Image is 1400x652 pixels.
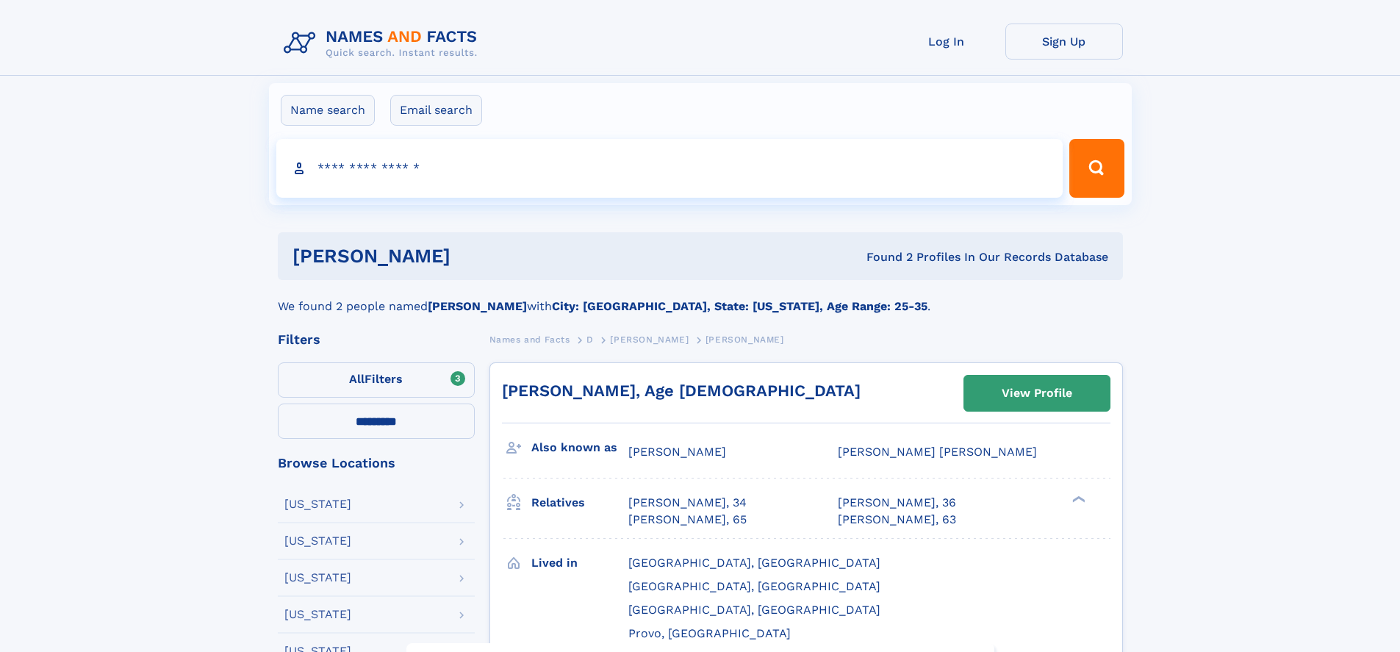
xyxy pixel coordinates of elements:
[1069,495,1086,504] div: ❯
[278,24,489,63] img: Logo Names and Facts
[628,626,791,640] span: Provo, [GEOGRAPHIC_DATA]
[390,95,482,126] label: Email search
[278,280,1123,315] div: We found 2 people named with .
[628,512,747,528] a: [PERSON_NAME], 65
[281,95,375,126] label: Name search
[628,603,880,617] span: [GEOGRAPHIC_DATA], [GEOGRAPHIC_DATA]
[1069,139,1124,198] button: Search Button
[284,572,351,584] div: [US_STATE]
[610,330,689,348] a: [PERSON_NAME]
[586,330,594,348] a: D
[276,139,1063,198] input: search input
[292,247,658,265] h1: [PERSON_NAME]
[628,495,747,511] a: [PERSON_NAME], 34
[838,512,956,528] a: [PERSON_NAME], 63
[964,376,1110,411] a: View Profile
[278,333,475,346] div: Filters
[706,334,784,345] span: [PERSON_NAME]
[658,249,1108,265] div: Found 2 Profiles In Our Records Database
[489,330,570,348] a: Names and Facts
[284,535,351,547] div: [US_STATE]
[428,299,527,313] b: [PERSON_NAME]
[284,609,351,620] div: [US_STATE]
[586,334,594,345] span: D
[628,579,880,593] span: [GEOGRAPHIC_DATA], [GEOGRAPHIC_DATA]
[278,362,475,398] label: Filters
[278,456,475,470] div: Browse Locations
[552,299,927,313] b: City: [GEOGRAPHIC_DATA], State: [US_STATE], Age Range: 25-35
[502,381,861,400] a: [PERSON_NAME], Age [DEMOGRAPHIC_DATA]
[1002,376,1072,410] div: View Profile
[838,445,1037,459] span: [PERSON_NAME] [PERSON_NAME]
[284,498,351,510] div: [US_STATE]
[888,24,1005,60] a: Log In
[531,490,628,515] h3: Relatives
[628,556,880,570] span: [GEOGRAPHIC_DATA], [GEOGRAPHIC_DATA]
[531,551,628,576] h3: Lived in
[1005,24,1123,60] a: Sign Up
[349,372,365,386] span: All
[531,435,628,460] h3: Also known as
[628,445,726,459] span: [PERSON_NAME]
[838,495,956,511] a: [PERSON_NAME], 36
[610,334,689,345] span: [PERSON_NAME]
